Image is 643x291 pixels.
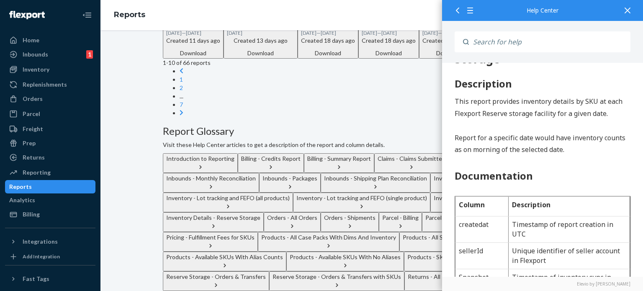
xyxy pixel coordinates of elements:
[301,49,355,57] div: Download
[286,252,404,271] button: Products - Available SKUs With No Aliases
[79,7,95,23] button: Close Navigation
[301,29,355,36] p: —
[238,153,304,173] button: Billing - Credits Report
[304,153,374,173] button: Billing - Summary Report
[66,248,188,274] td: Timestamp of inventory sync in UTC
[163,59,211,66] span: 1 - 10 of 66 reports
[381,30,397,36] time: [DATE]
[166,194,290,202] div: Inventory - Lot tracking and FEFO (all products)
[13,196,67,222] td: createdat
[13,17,188,45] div: 741 Inventory Details - Reserve Storage
[422,212,492,232] button: Parcel - Tracking Details
[166,49,220,57] div: Download
[13,55,188,70] h2: Description
[13,221,67,248] td: sellerId
[23,95,43,103] div: Orders
[5,92,95,106] a: Orders
[23,80,67,89] div: Replenishments
[5,78,95,91] a: Replenishments
[224,15,298,59] button: Inventory - Levels [DATE][DATE]Created 13 days agoDownload
[23,65,49,74] div: Inventory
[261,233,396,242] div: Products - All Case Packs With Dims And Inventory
[382,214,419,222] div: Parcel - Billing
[180,76,183,83] a: Page 1 is your current page
[307,155,371,163] div: Billing - Summary Report
[362,30,377,36] time: [DATE]
[163,141,581,149] p: Visit these Help Center articles to get a description of the report and column details.
[23,110,40,118] div: Parcel
[321,212,379,232] button: Orders - Shipments
[324,214,376,222] div: Orders - Shipments
[5,122,95,136] a: Freight
[13,75,188,135] p: This report provides inventory details by SKU at each Flexport Reserve storage facility for a giv...
[362,49,416,57] div: Download
[163,126,581,136] h3: Report Glossary
[264,212,321,232] button: Orders - All Orders
[324,174,427,183] div: Inbounds - Shipping Plan Reconciliation
[166,214,260,222] div: Inventory Details - Reserve Storage
[9,196,35,204] div: Analytics
[422,29,476,36] p: —
[419,15,480,59] button: Orders - All Orders[DATE]—[DATE]Created 25 days agoDownload
[18,6,36,13] span: Chat
[374,153,449,173] button: Claims - Claims Submitted
[227,30,242,36] time: [DATE]
[404,271,504,291] button: Returns - All Return Items by SKUs
[186,30,201,36] time: [DATE]
[422,49,476,57] div: Download
[5,107,95,121] a: Parcel
[163,232,258,252] button: Pricing - Fulfillment Fees for SKUs
[425,214,489,222] div: Parcel - Tracking Details
[407,253,504,261] div: Products - SKUs With Linked Aliases
[378,155,445,163] div: Claims - Claims Submitted
[166,30,182,36] time: [DATE]
[166,36,220,45] p: Created 11 days ago
[23,253,60,260] div: Add Integration
[298,15,358,59] button: Orders - All Orders[DATE]—[DATE]Created 18 days agoDownload
[290,253,401,261] div: Products - Available SKUs With No Aliases
[17,179,43,188] strong: Column
[262,174,317,183] div: Inbounds - Packages
[301,30,316,36] time: [DATE]
[5,193,95,207] a: Analytics
[5,63,95,76] a: Inventory
[5,166,95,179] a: Reporting
[321,30,336,36] time: [DATE]
[362,36,416,45] p: Created 18 days ago
[301,36,355,45] p: Created 18 days ago
[86,50,93,59] div: 1
[5,208,95,221] a: Billing
[70,179,108,188] strong: Description
[269,271,404,291] button: Reserve Storage - Orders & Transfers with SKUs
[227,49,294,57] div: Download
[23,36,39,44] div: Home
[23,153,45,162] div: Returns
[408,273,500,281] div: Returns - All Return Items by SKUs
[163,271,269,291] button: Reserve Storage - Orders & Transfers
[379,212,422,232] button: Parcel - Billing
[5,235,95,248] button: Integrations
[422,30,438,36] time: [DATE]
[469,31,630,52] input: Search
[404,252,507,271] button: Products - SKUs With Linked Aliases
[180,92,581,100] li: ...
[267,214,317,222] div: Orders - All Orders
[23,168,51,177] div: Reporting
[5,48,95,61] a: Inbounds1
[258,232,399,252] button: Products - All Case Packs With Dims And Inventory
[321,173,430,193] button: Inbounds - Shipping Plan Reconciliation
[5,33,95,47] a: Home
[163,212,264,232] button: Inventory Details - Reserve Storage
[23,125,43,133] div: Freight
[166,174,256,183] div: Inbounds - Monthly Reconciliation
[241,155,301,163] div: Billing - Credits Report
[114,10,145,19] a: Reports
[180,84,183,91] a: Page 2
[422,36,476,45] p: Created 25 days ago
[5,136,95,150] a: Prep
[166,253,283,261] div: Products - Available SKUs With Alias Counts
[358,15,419,59] button: Orders - Shipments[DATE]—[DATE]Created 18 days agoDownload
[166,273,266,281] div: Reserve Storage - Orders & Transfers
[430,193,539,212] button: Inventory - Units in Long Term Storage
[273,273,401,281] div: Reserve Storage - Orders & Transfers with SKUs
